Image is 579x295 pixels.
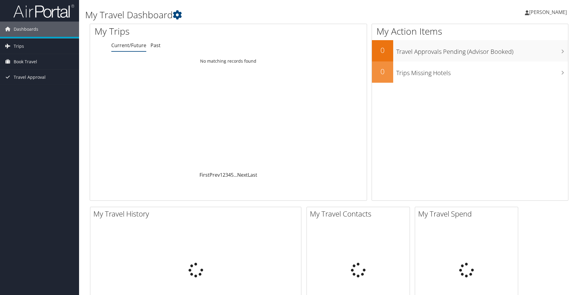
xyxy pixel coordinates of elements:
span: Travel Approval [14,70,46,85]
a: 3 [225,172,228,178]
a: Next [237,172,248,178]
a: Past [151,42,161,49]
td: No matching records found [90,56,367,67]
h2: My Travel History [93,209,301,219]
a: 5 [231,172,234,178]
a: Current/Future [111,42,146,49]
a: 2 [223,172,225,178]
img: airportal-logo.png [13,4,74,18]
a: 1 [220,172,223,178]
h2: My Travel Spend [418,209,518,219]
h1: My Action Items [372,25,568,38]
h3: Travel Approvals Pending (Advisor Booked) [396,44,568,56]
span: [PERSON_NAME] [529,9,567,16]
a: First [199,172,210,178]
h1: My Trips [95,25,247,38]
a: Last [248,172,257,178]
h2: 0 [372,45,393,55]
h3: Trips Missing Hotels [396,66,568,77]
a: Prev [210,172,220,178]
span: … [234,172,237,178]
a: [PERSON_NAME] [525,3,573,21]
a: 4 [228,172,231,178]
h2: My Travel Contacts [310,209,410,219]
h1: My Travel Dashboard [85,9,410,21]
span: Dashboards [14,22,38,37]
span: Trips [14,39,24,54]
a: 0Travel Approvals Pending (Advisor Booked) [372,40,568,61]
span: Book Travel [14,54,37,69]
a: 0Trips Missing Hotels [372,61,568,83]
h2: 0 [372,66,393,77]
